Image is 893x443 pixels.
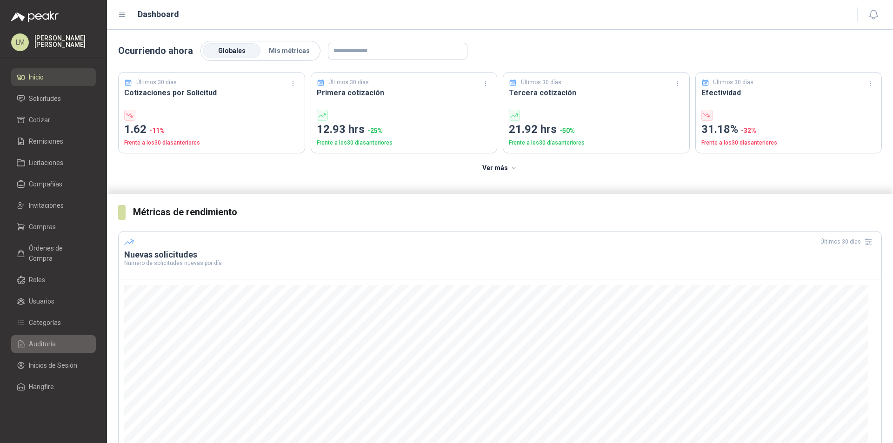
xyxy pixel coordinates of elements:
[133,205,882,219] h3: Métricas de rendimiento
[118,44,193,58] p: Ocurriendo ahora
[124,260,876,266] p: Número de solicitudes nuevas por día
[820,234,876,249] div: Últimos 30 días
[328,78,369,87] p: Últimos 30 días
[11,218,96,236] a: Compras
[560,127,575,134] span: -50 %
[11,154,96,172] a: Licitaciones
[29,339,56,349] span: Auditoria
[11,33,29,51] div: LM
[124,121,299,139] p: 1.62
[29,158,63,168] span: Licitaciones
[29,200,64,211] span: Invitaciones
[11,132,96,150] a: Remisiones
[509,121,684,139] p: 21.92 hrs
[29,382,54,392] span: Hangfire
[136,78,177,87] p: Últimos 30 días
[477,159,523,178] button: Ver más
[29,243,87,264] span: Órdenes de Compra
[11,335,96,353] a: Auditoria
[269,47,310,54] span: Mis métricas
[11,68,96,86] a: Inicio
[29,136,63,146] span: Remisiones
[713,78,753,87] p: Últimos 30 días
[29,296,54,306] span: Usuarios
[34,35,96,48] p: [PERSON_NAME] [PERSON_NAME]
[149,127,165,134] span: -11 %
[29,222,56,232] span: Compras
[317,139,492,147] p: Frente a los 30 días anteriores
[11,90,96,107] a: Solicitudes
[218,47,246,54] span: Globales
[29,93,61,104] span: Solicitudes
[509,139,684,147] p: Frente a los 30 días anteriores
[521,78,561,87] p: Últimos 30 días
[11,175,96,193] a: Compañías
[11,239,96,267] a: Órdenes de Compra
[317,87,492,99] h3: Primera cotización
[29,115,50,125] span: Cotizar
[701,139,876,147] p: Frente a los 30 días anteriores
[11,271,96,289] a: Roles
[701,87,876,99] h3: Efectividad
[11,197,96,214] a: Invitaciones
[29,275,45,285] span: Roles
[11,314,96,331] a: Categorías
[701,121,876,139] p: 31.18%
[138,8,179,21] h1: Dashboard
[11,11,59,22] img: Logo peakr
[29,360,77,370] span: Inicios de Sesión
[509,87,684,99] h3: Tercera cotización
[11,357,96,374] a: Inicios de Sesión
[29,317,61,328] span: Categorías
[741,127,756,134] span: -32 %
[29,179,62,189] span: Compañías
[124,249,876,260] h3: Nuevas solicitudes
[367,127,383,134] span: -25 %
[11,111,96,129] a: Cotizar
[11,378,96,396] a: Hangfire
[124,139,299,147] p: Frente a los 30 días anteriores
[317,121,492,139] p: 12.93 hrs
[124,87,299,99] h3: Cotizaciones por Solicitud
[11,292,96,310] a: Usuarios
[29,72,44,82] span: Inicio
